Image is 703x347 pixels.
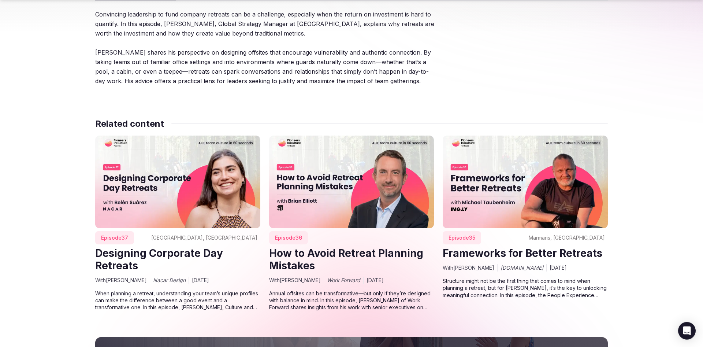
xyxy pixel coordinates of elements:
[153,277,186,284] span: Nacar Design
[443,231,481,244] span: Episode 35
[443,277,608,299] p: Structure might not be the first thing that comes to mind when planning a retreat, but for [PERSO...
[327,277,360,284] span: Work Forward
[269,290,434,311] p: Annual offsites can be transformative—but only if they’re designed with balance in mind. In this ...
[269,231,308,244] span: Episode 36
[95,231,134,244] span: Episode 37
[678,322,696,340] div: Open Intercom Messenger
[367,277,384,284] span: [DATE]
[95,247,223,272] a: Designing Corporate Day Retreats
[95,136,260,228] img: Designing Corporate Day Retreats
[95,118,164,130] h2: Related content
[95,10,437,86] div: Convincing leadership to fund company retreats can be a challenge, especially when the return on ...
[95,277,147,284] span: With [PERSON_NAME]
[151,234,257,241] span: [GEOGRAPHIC_DATA], [GEOGRAPHIC_DATA]
[269,247,423,272] a: How to Avoid Retreat Planning Mistakes
[443,264,494,272] span: With [PERSON_NAME]
[269,136,434,229] img: How to Avoid Retreat Planning Mistakes
[529,234,605,241] span: Marmaris, [GEOGRAPHIC_DATA]
[501,264,543,272] span: [DOMAIN_NAME]
[192,277,209,284] span: [DATE]
[443,136,608,228] img: Frameworks for Better Retreats
[550,264,567,272] span: [DATE]
[269,277,321,284] span: With [PERSON_NAME]
[443,247,602,259] a: Frameworks for Better Retreats
[95,290,260,311] p: When planning a retreat, understanding your team’s unique profiles can make the difference betwee...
